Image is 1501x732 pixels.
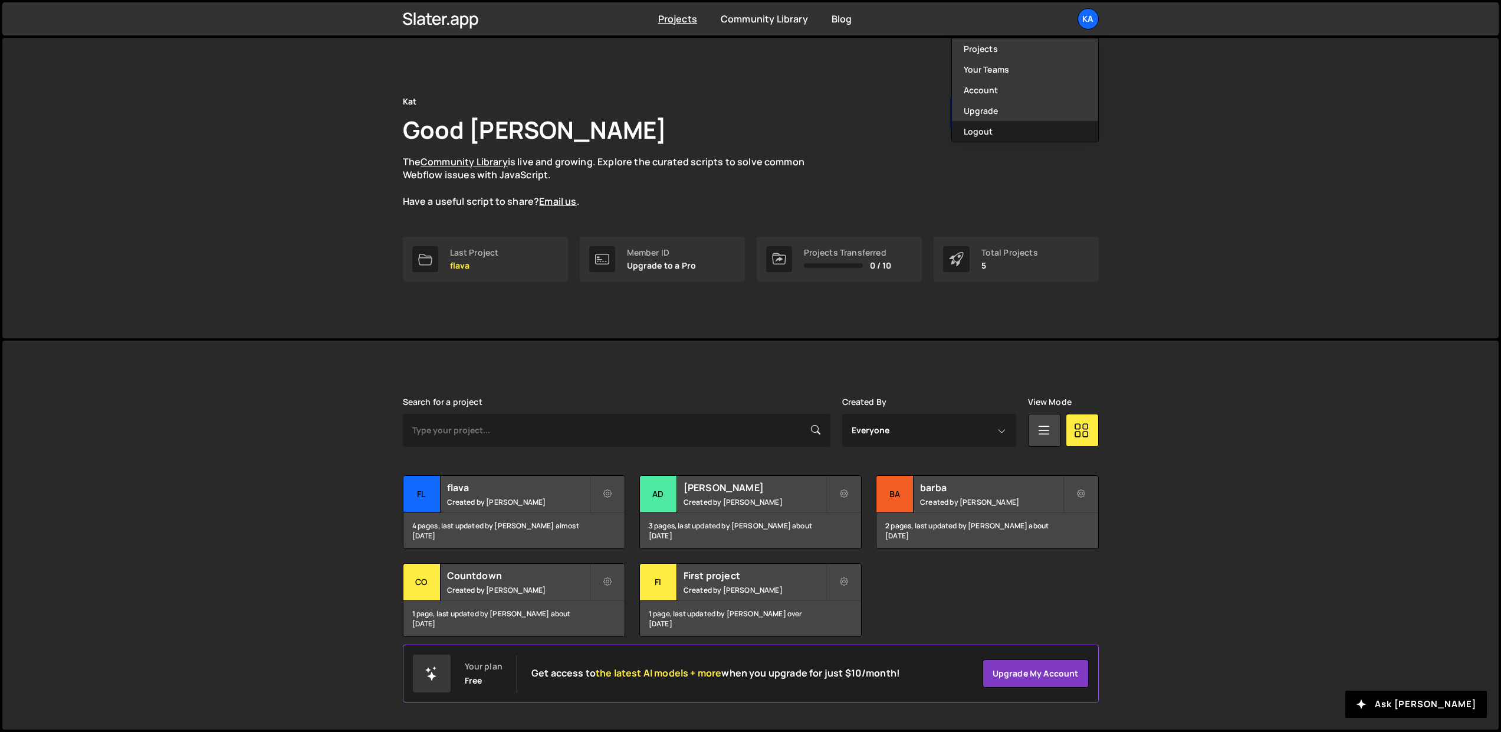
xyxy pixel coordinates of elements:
[403,397,482,407] label: Search for a project
[684,497,826,507] small: Created by [PERSON_NAME]
[403,113,667,146] h1: Good [PERSON_NAME]
[596,666,721,679] span: the latest AI models + more
[920,497,1062,507] small: Created by [PERSON_NAME]
[450,261,499,270] p: flava
[952,80,1098,100] a: Account
[403,414,830,447] input: Type your project...
[627,248,697,257] div: Member ID
[952,59,1098,80] a: Your Teams
[684,481,826,494] h2: [PERSON_NAME]
[1078,8,1099,30] a: Ka
[465,662,502,671] div: Your plan
[952,100,1098,121] a: Upgrade
[539,195,576,208] a: Email us
[870,261,892,270] span: 0 / 10
[447,585,589,595] small: Created by [PERSON_NAME]
[640,476,677,513] div: Ad
[403,476,441,513] div: fl
[531,668,900,679] h2: Get access to when you upgrade for just $10/month!
[627,261,697,270] p: Upgrade to a Pro
[1028,397,1072,407] label: View Mode
[403,94,416,109] div: Kat
[983,659,1089,688] a: Upgrade my account
[721,12,808,25] a: Community Library
[952,38,1098,59] a: Projects
[403,513,625,548] div: 4 pages, last updated by [PERSON_NAME] almost [DATE]
[447,569,589,582] h2: Countdown
[403,564,441,601] div: Co
[421,155,508,168] a: Community Library
[952,121,1098,142] button: Logout
[684,585,826,595] small: Created by [PERSON_NAME]
[640,513,861,548] div: 3 pages, last updated by [PERSON_NAME] about [DATE]
[842,397,887,407] label: Created By
[465,676,482,685] div: Free
[1345,691,1487,718] button: Ask [PERSON_NAME]
[450,248,499,257] div: Last Project
[920,481,1062,494] h2: barba
[832,12,852,25] a: Blog
[658,12,697,25] a: Projects
[876,513,1098,548] div: 2 pages, last updated by [PERSON_NAME] about [DATE]
[403,601,625,636] div: 1 page, last updated by [PERSON_NAME] about [DATE]
[640,564,677,601] div: Fi
[447,481,589,494] h2: flava
[403,155,827,208] p: The is live and growing. Explore the curated scripts to solve common Webflow issues with JavaScri...
[640,601,861,636] div: 1 page, last updated by [PERSON_NAME] over [DATE]
[403,563,625,637] a: Co Countdown Created by [PERSON_NAME] 1 page, last updated by [PERSON_NAME] about [DATE]
[981,248,1038,257] div: Total Projects
[639,475,862,549] a: Ad [PERSON_NAME] Created by [PERSON_NAME] 3 pages, last updated by [PERSON_NAME] about [DATE]
[876,476,914,513] div: ba
[639,563,862,637] a: Fi First project Created by [PERSON_NAME] 1 page, last updated by [PERSON_NAME] over [DATE]
[981,261,1038,270] p: 5
[403,475,625,549] a: fl flava Created by [PERSON_NAME] 4 pages, last updated by [PERSON_NAME] almost [DATE]
[804,248,892,257] div: Projects Transferred
[684,569,826,582] h2: First project
[876,475,1098,549] a: ba barba Created by [PERSON_NAME] 2 pages, last updated by [PERSON_NAME] about [DATE]
[447,497,589,507] small: Created by [PERSON_NAME]
[403,237,568,282] a: Last Project flava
